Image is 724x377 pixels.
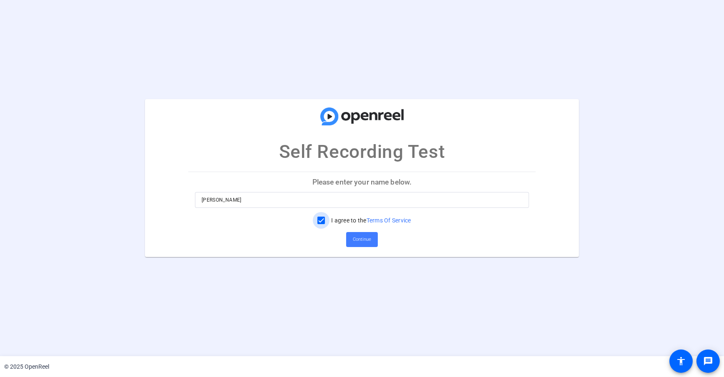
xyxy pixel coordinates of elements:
[703,356,713,366] mat-icon: message
[188,172,536,192] p: Please enter your name below.
[279,138,445,165] p: Self Recording Test
[367,217,411,224] a: Terms Of Service
[353,233,371,246] span: Continue
[320,107,404,126] img: company-logo
[202,195,522,205] input: Enter your name
[676,356,686,366] mat-icon: accessibility
[346,232,378,247] button: Continue
[330,216,411,225] label: I agree to the
[4,362,49,371] div: © 2025 OpenReel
